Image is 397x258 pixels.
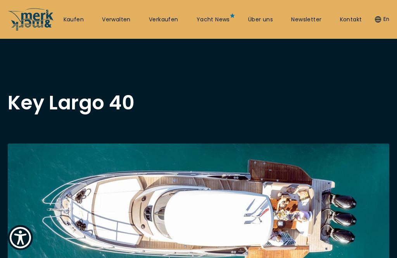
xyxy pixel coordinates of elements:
button: En [375,16,389,23]
a: Verwalten [102,16,131,24]
button: Show Accessibility Preferences [8,225,33,250]
h1: Key Largo 40 [8,93,135,113]
a: Über uns [248,16,273,24]
a: Kaufen [64,16,84,24]
a: Verkaufen [149,16,178,24]
a: Yacht News [197,16,230,24]
a: Kontakt [340,16,362,24]
a: Newsletter [291,16,321,24]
